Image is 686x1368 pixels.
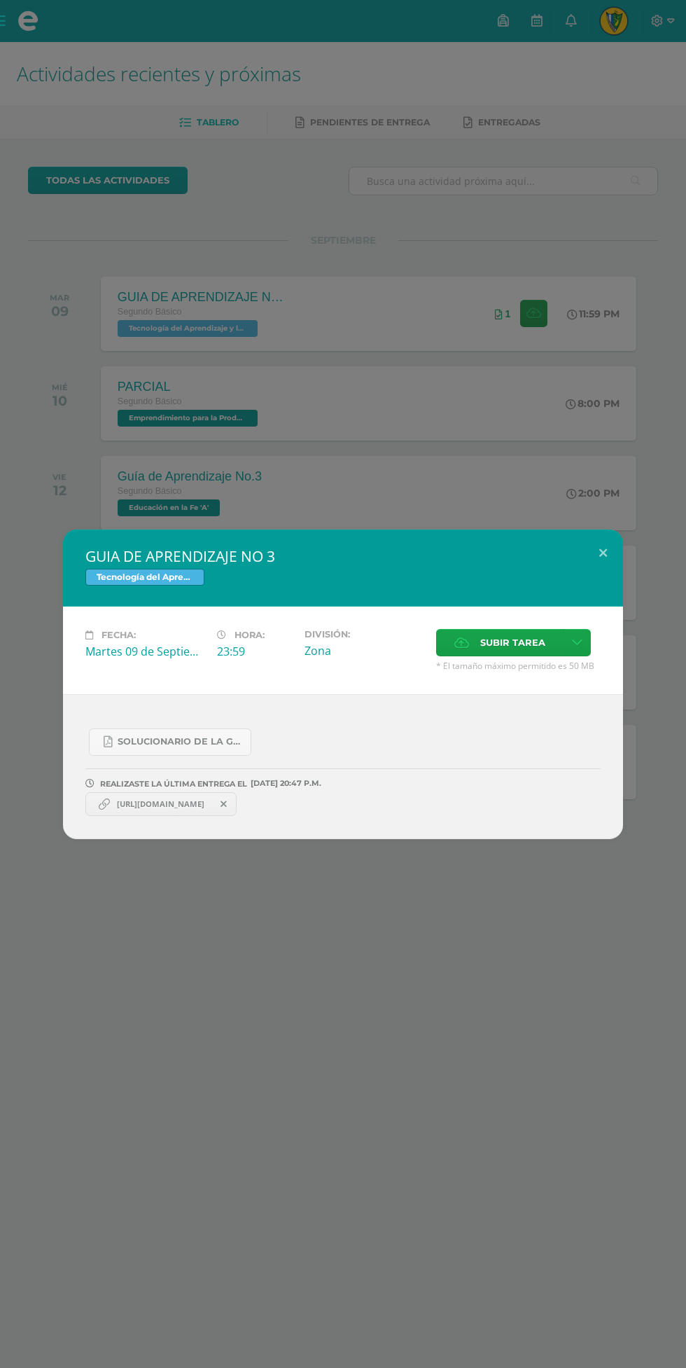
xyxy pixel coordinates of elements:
button: Close (Esc) [583,530,623,577]
span: SOLUCIONARIO DE LA GUIA 3 FUNCIONES..pdf [118,736,244,747]
span: Tecnología del Aprendizaje y la Comunicación (Informática) [85,569,204,586]
a: SOLUCIONARIO DE LA GUIA 3 FUNCIONES..pdf [89,728,251,756]
span: Subir tarea [480,630,545,656]
span: REALIZASTE LA ÚLTIMA ENTREGA EL [100,779,247,789]
span: [DATE] 20:47 P.M. [247,783,321,784]
label: División: [304,629,425,640]
span: [URL][DOMAIN_NAME] [110,799,211,810]
span: * El tamaño máximo permitido es 50 MB [436,660,601,672]
span: Fecha: [101,630,136,640]
div: 23:59 [217,644,293,659]
a: https://youtu.be/0JZ8S0rOlXs?si=4j7rR2iOi4iRtbbd [85,792,237,816]
div: Zona [304,643,425,658]
h2: GUIA DE APRENDIZAJE NO 3 [85,546,601,566]
span: Hora: [234,630,265,640]
span: Remover entrega [212,796,236,812]
div: Martes 09 de Septiembre [85,644,206,659]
